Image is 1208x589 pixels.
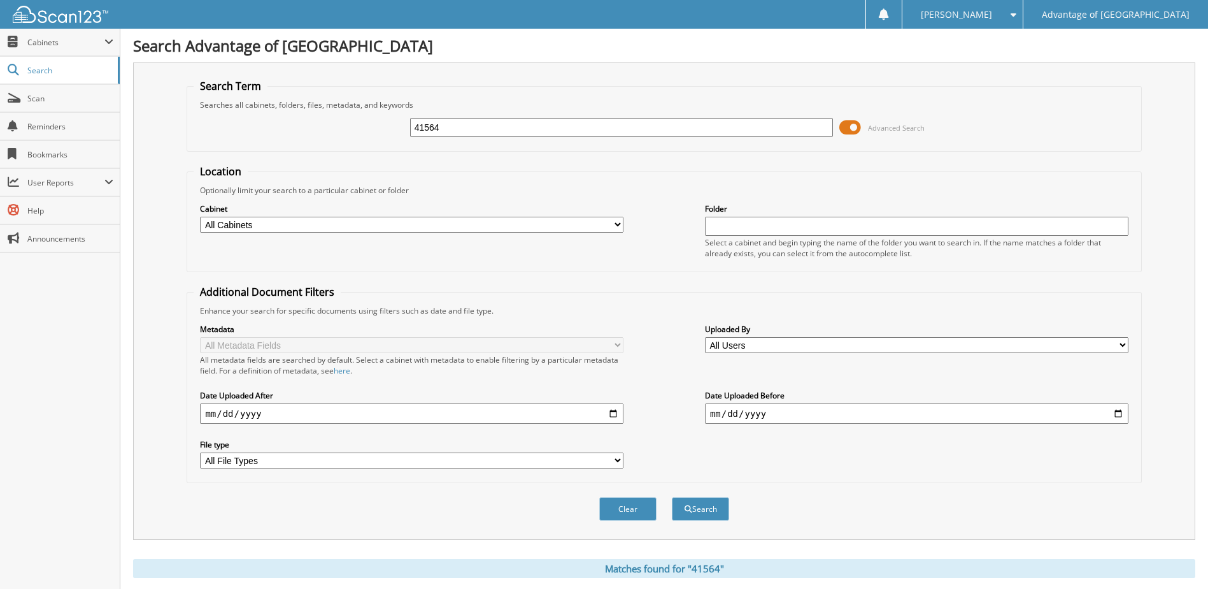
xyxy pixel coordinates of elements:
[921,11,992,18] span: [PERSON_NAME]
[27,93,113,104] span: Scan
[27,177,104,188] span: User Reports
[200,324,623,335] label: Metadata
[194,305,1134,316] div: Enhance your search for specific documents using filters such as date and file type.
[705,237,1128,259] div: Select a cabinet and begin typing the name of the folder you want to search in. If the name match...
[200,439,623,450] label: File type
[194,285,341,299] legend: Additional Document Filters
[1042,11,1190,18] span: Advantage of [GEOGRAPHIC_DATA]
[194,185,1134,196] div: Optionally limit your search to a particular cabinet or folder
[599,497,657,521] button: Clear
[200,404,623,424] input: start
[133,559,1195,578] div: Matches found for "41564"
[194,99,1134,110] div: Searches all cabinets, folders, files, metadata, and keywords
[868,123,925,133] span: Advanced Search
[27,233,113,244] span: Announcements
[27,65,111,76] span: Search
[200,354,623,376] div: All metadata fields are searched by default. Select a cabinet with metadata to enable filtering b...
[27,37,104,48] span: Cabinets
[133,35,1195,56] h1: Search Advantage of [GEOGRAPHIC_DATA]
[194,164,248,178] legend: Location
[27,121,113,132] span: Reminders
[705,404,1128,424] input: end
[705,203,1128,214] label: Folder
[200,390,623,401] label: Date Uploaded After
[13,6,108,23] img: scan123-logo-white.svg
[27,149,113,160] span: Bookmarks
[194,79,267,93] legend: Search Term
[334,365,350,376] a: here
[705,390,1128,401] label: Date Uploaded Before
[200,203,623,214] label: Cabinet
[705,324,1128,335] label: Uploaded By
[672,497,729,521] button: Search
[27,205,113,216] span: Help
